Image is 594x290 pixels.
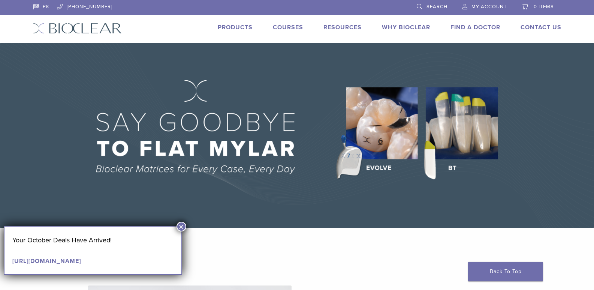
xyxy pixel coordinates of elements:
[33,23,122,34] img: Bioclear
[450,24,500,31] a: Find A Doctor
[534,4,554,10] span: 0 items
[273,24,303,31] a: Courses
[177,222,186,231] button: Close
[218,24,253,31] a: Products
[382,24,430,31] a: Why Bioclear
[521,24,561,31] a: Contact Us
[12,234,174,246] p: Your October Deals Have Arrived!
[426,4,447,10] span: Search
[323,24,362,31] a: Resources
[471,4,507,10] span: My Account
[468,262,543,281] a: Back To Top
[12,257,81,265] a: [URL][DOMAIN_NAME]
